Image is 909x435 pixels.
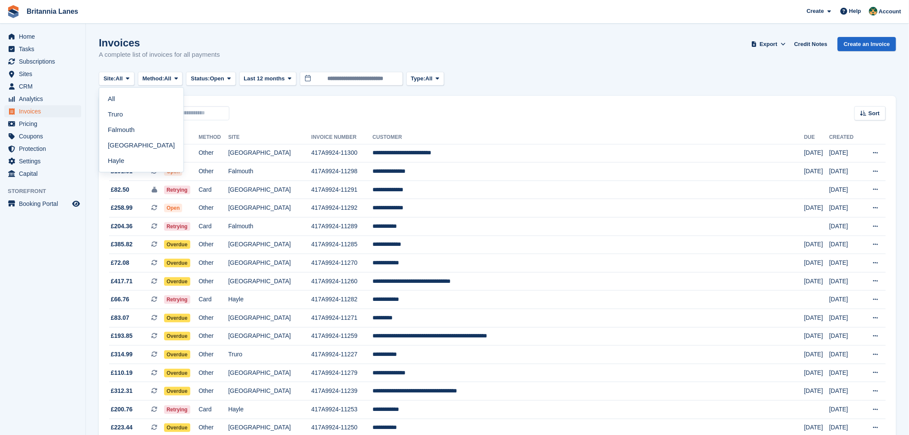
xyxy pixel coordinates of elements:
a: menu [4,80,81,92]
a: menu [4,68,81,80]
td: [DATE] [830,254,862,273]
td: Hayle [228,291,311,309]
td: [GEOGRAPHIC_DATA] [228,364,311,382]
span: Overdue [164,259,190,267]
span: £193.85 [111,331,133,340]
td: 417A9924-11253 [311,401,373,419]
td: Other [198,254,228,273]
span: Overdue [164,423,190,432]
span: Storefront [8,187,85,196]
a: Create an Invoice [838,37,896,51]
td: [GEOGRAPHIC_DATA] [228,199,311,217]
span: Analytics [19,93,70,105]
a: menu [4,43,81,55]
td: [GEOGRAPHIC_DATA] [228,144,311,162]
a: menu [4,31,81,43]
td: [DATE] [830,346,862,364]
a: menu [4,93,81,105]
a: Preview store [71,199,81,209]
a: menu [4,143,81,155]
span: Open [210,74,224,83]
p: A complete list of invoices for all payments [99,50,220,60]
td: Other [198,346,228,364]
a: menu [4,155,81,167]
span: Invoices [19,105,70,117]
a: menu [4,198,81,210]
td: [DATE] [804,382,830,401]
td: Card [198,217,228,236]
span: Coupons [19,130,70,142]
span: Export [760,40,778,49]
td: [DATE] [830,364,862,382]
span: Help [849,7,861,15]
span: Site: [104,74,116,83]
span: Home [19,31,70,43]
span: Protection [19,143,70,155]
span: £66.76 [111,295,129,304]
span: Overdue [164,332,190,340]
td: 417A9924-11227 [311,346,373,364]
span: Status: [191,74,210,83]
span: Retrying [164,186,190,194]
span: Subscriptions [19,55,70,67]
a: Britannia Lanes [23,4,82,18]
td: [DATE] [830,309,862,328]
span: £223.44 [111,423,133,432]
td: [GEOGRAPHIC_DATA] [228,272,311,291]
td: [DATE] [804,364,830,382]
span: All [425,74,433,83]
span: £385.82 [111,240,133,249]
td: [DATE] [804,236,830,254]
th: Site [228,131,311,144]
h1: Invoices [99,37,220,49]
span: All [164,74,171,83]
span: Last 12 months [244,74,285,83]
td: [GEOGRAPHIC_DATA] [228,181,311,199]
td: [GEOGRAPHIC_DATA] [228,327,311,346]
td: 417A9924-11259 [311,327,373,346]
span: Method: [143,74,165,83]
span: Pricing [19,118,70,130]
td: Card [198,401,228,419]
span: Sort [869,109,880,118]
td: [DATE] [830,401,862,419]
td: 417A9924-11260 [311,272,373,291]
button: Method: All [138,72,183,86]
button: Last 12 months [239,72,296,86]
td: [DATE] [804,346,830,364]
td: [DATE] [804,272,830,291]
span: £110.19 [111,368,133,377]
a: menu [4,55,81,67]
td: Other [198,162,228,181]
span: Sites [19,68,70,80]
td: Falmouth [228,162,311,181]
span: £82.50 [111,185,129,194]
button: Type: All [406,72,444,86]
td: Card [198,181,228,199]
span: £417.71 [111,277,133,286]
td: 417A9924-11292 [311,199,373,217]
span: £204.36 [111,222,133,231]
td: Other [198,364,228,382]
td: [DATE] [804,327,830,346]
a: menu [4,105,81,117]
span: Retrying [164,222,190,231]
a: Credit Notes [791,37,831,51]
td: [DATE] [830,291,862,309]
span: Overdue [164,387,190,395]
td: Other [198,382,228,401]
td: [GEOGRAPHIC_DATA] [228,236,311,254]
span: Overdue [164,314,190,322]
span: £258.99 [111,203,133,212]
td: [GEOGRAPHIC_DATA] [228,309,311,328]
a: menu [4,168,81,180]
td: [DATE] [830,327,862,346]
span: £312.31 [111,386,133,395]
a: Falmouth [103,122,180,138]
td: Other [198,199,228,217]
span: Create [807,7,824,15]
a: [GEOGRAPHIC_DATA] [103,138,180,153]
img: Nathan Kellow [869,7,878,15]
td: Card [198,291,228,309]
span: Overdue [164,240,190,249]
